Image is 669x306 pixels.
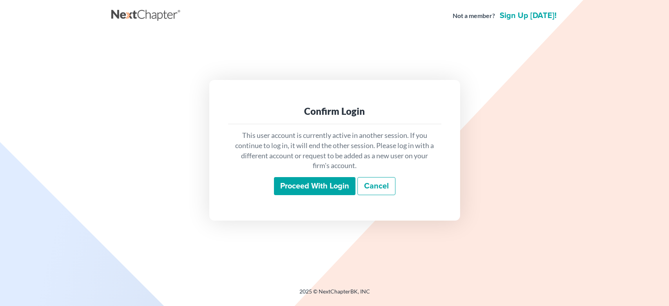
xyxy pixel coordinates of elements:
div: Confirm Login [234,105,435,118]
a: Cancel [357,177,395,195]
a: Sign up [DATE]! [498,12,558,20]
strong: Not a member? [453,11,495,20]
input: Proceed with login [274,177,355,195]
div: 2025 © NextChapterBK, INC [111,288,558,302]
p: This user account is currently active in another session. If you continue to log in, it will end ... [234,130,435,171]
